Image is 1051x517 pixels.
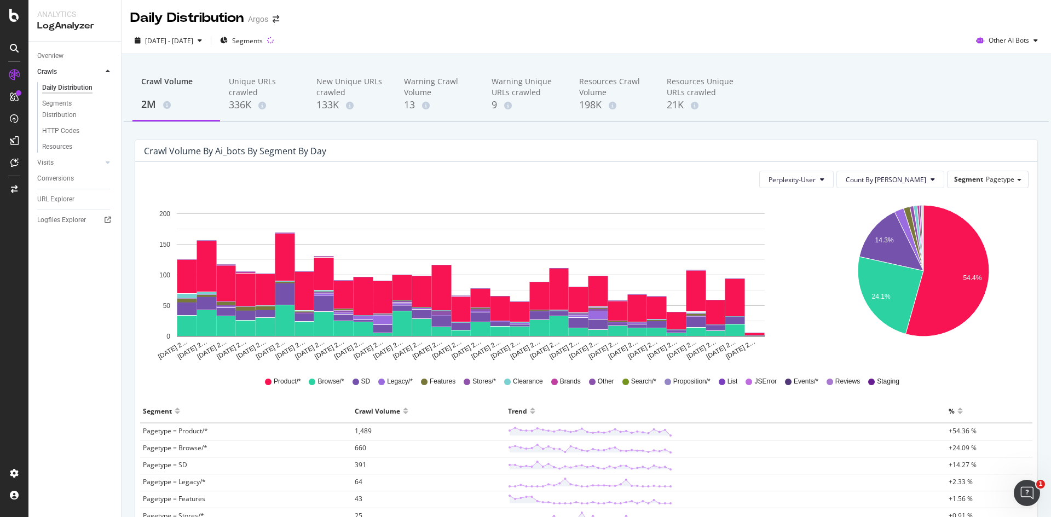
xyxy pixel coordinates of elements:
text: 54.4% [963,274,981,282]
div: Visits [37,157,54,169]
div: Segments Distribution [42,98,103,121]
svg: A chart. [144,197,797,361]
span: Pagetype = Features [143,494,205,503]
a: HTTP Codes [42,125,113,137]
div: 336K [229,98,299,112]
span: +24.09 % [949,443,977,452]
div: Argos [248,14,268,25]
span: +1.56 % [949,494,973,503]
span: 1 [1036,480,1045,489]
text: 50 [163,302,171,310]
span: Staging [877,377,899,386]
a: Logfiles Explorer [37,214,113,226]
span: JSError [754,377,777,386]
div: Crawl Volume [141,76,211,97]
span: [DATE] - [DATE] [145,36,193,45]
div: Overview [37,50,63,62]
div: Segment [143,402,172,420]
div: Trend [508,402,527,420]
a: Daily Distribution [42,82,113,94]
span: Legacy/* [387,377,413,386]
span: SD [361,377,371,386]
div: Crawl Volume by ai_bots by Segment by Day [144,146,326,156]
span: 1,489 [355,426,372,435]
text: 150 [159,241,170,248]
div: Daily Distribution [42,82,93,94]
button: [DATE] - [DATE] [130,32,206,49]
span: Other AI Bots [989,36,1029,45]
div: Resources Unique URLs crawled [667,76,737,98]
div: arrow-right-arrow-left [273,15,279,23]
span: Search/* [631,377,656,386]
div: Logfiles Explorer [37,214,86,226]
span: Stores/* [472,377,496,386]
a: Segments Distribution [42,98,113,121]
span: 43 [355,494,362,503]
span: 660 [355,443,366,452]
span: Pagetype = Legacy/* [143,477,206,486]
div: Conversions [37,173,74,184]
span: Pagetype = Product/* [143,426,208,435]
span: +54.36 % [949,426,977,435]
div: Resources Crawl Volume [579,76,649,98]
span: Reviews [835,377,860,386]
span: +14.27 % [949,460,977,469]
div: HTTP Codes [42,125,79,137]
text: 200 [159,210,170,218]
div: 21K [667,98,737,112]
button: Segments [216,32,267,49]
span: Proposition/* [673,377,711,386]
div: Unique URLs crawled [229,76,299,98]
span: Perplexity-User [769,175,816,184]
div: LogAnalyzer [37,20,112,32]
span: Brands [560,377,581,386]
span: Clearance [513,377,543,386]
span: Browse/* [317,377,344,386]
span: Other [598,377,614,386]
div: % [949,402,955,420]
span: Segment [954,175,983,184]
a: Overview [37,50,113,62]
div: Crawl Volume [355,402,400,420]
text: 14.3% [875,236,893,244]
button: Other AI Bots [972,32,1042,49]
div: Analytics [37,9,112,20]
div: Warning Crawl Volume [404,76,474,98]
a: Conversions [37,173,113,184]
span: Events/* [794,377,818,386]
text: 100 [159,271,170,279]
span: Pagetype = SD [143,460,187,469]
span: Segments [232,36,263,45]
a: Visits [37,157,102,169]
span: Features [430,377,455,386]
svg: A chart. [820,197,1027,361]
div: 9 [492,98,562,112]
span: +2.33 % [949,477,973,486]
div: 198K [579,98,649,112]
span: Count By Day [846,175,926,184]
span: 391 [355,460,366,469]
button: Count By [PERSON_NAME] [836,171,944,188]
span: Pagetype [986,175,1014,184]
div: Daily Distribution [130,9,244,27]
div: New Unique URLs crawled [316,76,386,98]
div: URL Explorer [37,194,74,205]
div: 13 [404,98,474,112]
div: 2M [141,97,211,112]
span: Pagetype = Browse/* [143,443,207,452]
span: Product/* [274,377,301,386]
div: Warning Unique URLs crawled [492,76,562,98]
div: 133K [316,98,386,112]
iframe: Intercom live chat [1014,480,1040,506]
button: Perplexity-User [759,171,834,188]
span: 64 [355,477,362,486]
text: 0 [166,333,170,340]
a: Resources [42,141,113,153]
a: Crawls [37,66,102,78]
a: URL Explorer [37,194,113,205]
span: List [727,377,738,386]
div: Crawls [37,66,57,78]
text: 24.1% [871,293,890,300]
